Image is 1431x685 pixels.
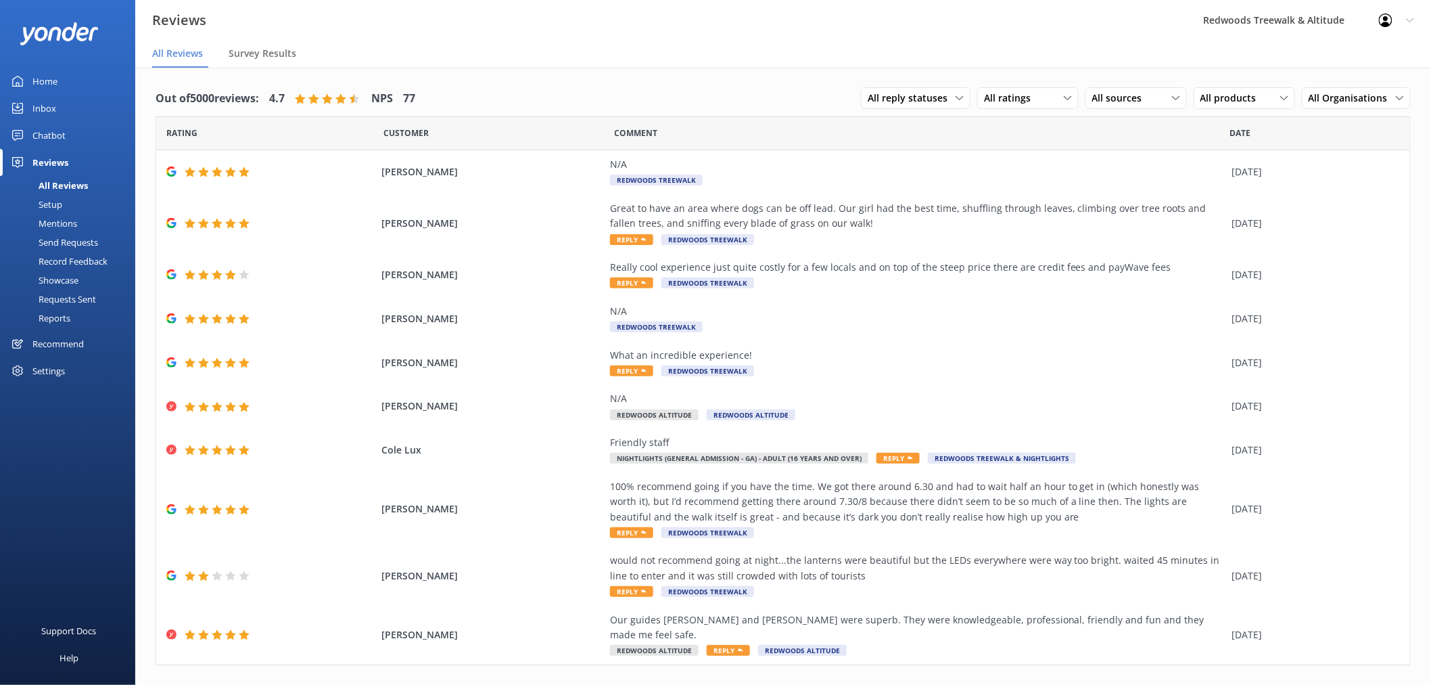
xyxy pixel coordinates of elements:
div: All Reviews [8,176,88,195]
span: Reply [610,234,653,245]
span: Survey Results [229,47,296,60]
div: Showcase [8,271,78,290]
span: [PERSON_NAME] [381,267,603,282]
a: Record Feedback [8,252,135,271]
span: Cole Lux [381,443,603,458]
span: [PERSON_NAME] [381,355,603,370]
span: Redwoods Altitude [707,410,795,420]
span: Reply [610,527,653,538]
div: N/A [610,157,1225,172]
span: All products [1200,91,1265,106]
span: Redwoods Altitude [758,645,847,656]
a: Requests Sent [8,290,135,309]
span: Redwoods Treewalk [661,366,754,376]
div: Requests Sent [8,290,96,309]
h4: 4.7 [269,90,285,108]
div: What an incredible experience! [610,348,1225,363]
span: Question [615,127,658,139]
span: [PERSON_NAME] [381,311,603,326]
span: Reply [610,278,653,288]
div: Reviews [32,149,68,176]
div: Send Requests [8,233,98,252]
span: [PERSON_NAME] [381,164,603,179]
div: [DATE] [1232,443,1393,458]
div: Really cool experience just quite costly for a few locals and on top of the steep price there are... [610,260,1225,275]
span: Date [1230,127,1251,139]
div: Settings [32,357,65,384]
span: All sources [1092,91,1150,106]
span: [PERSON_NAME] [381,399,603,414]
span: [PERSON_NAME] [381,216,603,231]
div: N/A [610,391,1225,406]
span: [PERSON_NAME] [381,502,603,516]
span: Redwoods Treewalk [661,278,754,288]
div: [DATE] [1232,569,1393,583]
span: [PERSON_NAME] [381,627,603,642]
span: Date [166,127,197,139]
span: Redwoods Treewalk [661,234,754,245]
span: Date [383,127,429,139]
div: [DATE] [1232,399,1393,414]
div: Record Feedback [8,252,108,271]
div: Friendly staff [610,435,1225,450]
div: [DATE] [1232,267,1393,282]
a: Send Requests [8,233,135,252]
span: [PERSON_NAME] [381,569,603,583]
div: [DATE] [1232,355,1393,370]
span: Reply [876,453,920,464]
span: Reply [707,645,750,656]
span: All Organisations [1309,91,1396,106]
div: Setup [8,195,62,214]
span: Reply [610,586,653,597]
div: [DATE] [1232,502,1393,516]
div: Help [60,644,78,671]
span: Redwoods Altitude [610,410,699,420]
div: Home [32,68,57,95]
a: Reports [8,309,135,328]
span: Redwoods Treewalk [610,175,703,185]
h4: Out of 5000 reviews: [156,90,259,108]
div: Inbox [32,95,56,122]
a: Mentions [8,214,135,233]
span: All ratings [984,91,1039,106]
span: All reply statuses [868,91,956,106]
h3: Reviews [152,9,206,31]
div: Our guides [PERSON_NAME] and [PERSON_NAME] were superb. They were knowledgeable, professional, fr... [610,613,1225,643]
div: would not recommend going at night...the lanterns were beautiful but the LEDs everywhere were way... [610,553,1225,583]
a: Showcase [8,271,135,290]
span: Nightlights (General Admission - GA) - Adult (16 years and over) [610,453,868,464]
h4: NPS [371,90,393,108]
span: Redwoods Treewalk [610,322,703,332]
div: Reports [8,309,70,328]
div: [DATE] [1232,216,1393,231]
div: Recommend [32,330,84,357]
div: [DATE] [1232,164,1393,179]
div: Great to have an area where dogs can be off lead. Our girl had the best time, shuffling through l... [610,201,1225,231]
div: [DATE] [1232,627,1393,642]
div: Support Docs [42,617,97,644]
span: Redwoods Treewalk [661,586,754,597]
div: [DATE] [1232,311,1393,326]
span: All Reviews [152,47,203,60]
span: Redwoods Treewalk [661,527,754,538]
div: Chatbot [32,122,66,149]
div: Mentions [8,214,77,233]
div: 100% recommend going if you have the time. We got there around 6.30 and had to wait half an hour ... [610,479,1225,525]
a: Setup [8,195,135,214]
a: All Reviews [8,176,135,195]
img: yonder-white-logo.png [20,22,98,45]
span: Reply [610,366,653,376]
span: Redwoods Treewalk & Nightlights [928,453,1076,464]
div: N/A [610,304,1225,319]
span: Redwoods Altitude [610,645,699,656]
h4: 77 [403,90,415,108]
